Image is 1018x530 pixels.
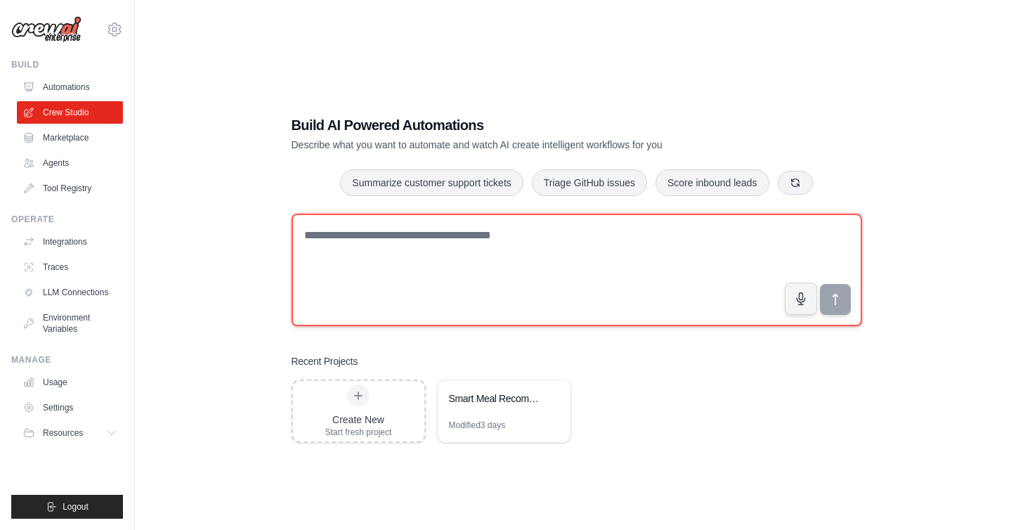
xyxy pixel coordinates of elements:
span: Resources [43,427,83,439]
div: Operate [11,214,123,225]
button: Summarize customer support tickets [340,169,523,196]
a: LLM Connections [17,281,123,304]
a: Traces [17,256,123,278]
a: Integrations [17,231,123,253]
a: Usage [17,371,123,394]
iframe: Chat Widget [948,463,1018,530]
div: Smart Meal Recommendation System [449,392,545,406]
button: Resources [17,422,123,444]
h3: Recent Projects [292,354,358,368]
a: Tool Registry [17,177,123,200]
button: Click to speak your automation idea [785,283,817,315]
button: Triage GitHub issues [532,169,647,196]
p: Describe what you want to automate and watch AI create intelligent workflows for you [292,138,764,152]
span: Logout [63,501,89,512]
a: Crew Studio [17,101,123,124]
div: Manage [11,354,123,366]
div: Start fresh project [325,427,392,438]
button: Score inbound leads [655,169,769,196]
div: Build [11,59,123,70]
h1: Build AI Powered Automations [292,115,764,135]
a: Environment Variables [17,306,123,340]
a: Marketplace [17,127,123,149]
button: Logout [11,495,123,519]
button: Get new suggestions [778,171,813,195]
a: Automations [17,76,123,98]
div: Create New [325,413,392,427]
img: Logo [11,16,81,43]
div: Modified 3 days [449,420,506,431]
a: Agents [17,152,123,174]
a: Settings [17,396,123,419]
